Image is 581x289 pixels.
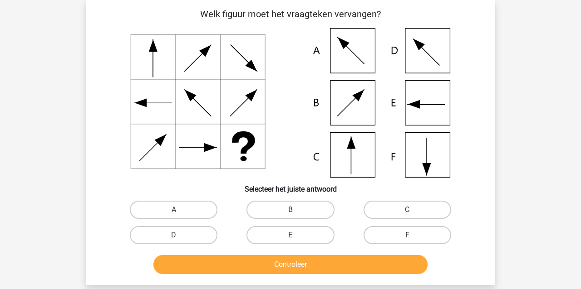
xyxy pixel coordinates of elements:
[246,201,334,219] label: B
[153,255,428,274] button: Controleer
[364,226,451,244] label: F
[246,226,334,244] label: E
[130,226,217,244] label: D
[100,178,481,193] h6: Selecteer het juiste antwoord
[100,7,481,21] p: Welk figuur moet het vraagteken vervangen?
[130,201,217,219] label: A
[364,201,451,219] label: C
